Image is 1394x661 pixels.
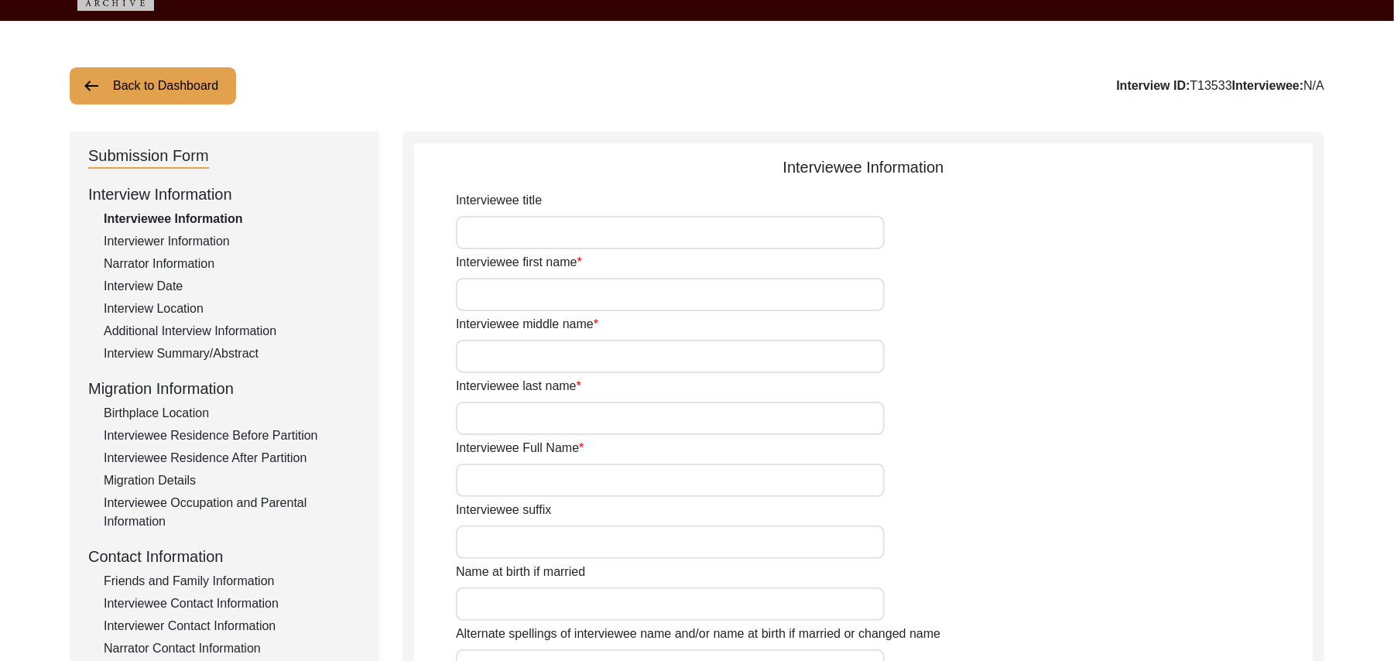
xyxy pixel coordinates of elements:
div: Migration Details [104,471,361,490]
div: Narrator Information [104,255,361,273]
div: Interviewee Residence After Partition [104,449,361,467]
button: Back to Dashboard [70,67,236,104]
div: Interviewee Contact Information [104,594,361,613]
div: Migration Information [88,377,361,400]
label: Interviewee suffix [456,501,551,519]
div: Interview Information [88,183,361,206]
div: Interview Summary/Abstract [104,344,361,363]
b: Interviewee: [1232,79,1303,92]
div: Additional Interview Information [104,322,361,341]
b: Interview ID: [1116,79,1190,92]
label: Interviewee title [456,191,542,210]
div: Submission Form [88,144,209,169]
div: Contact Information [88,545,361,568]
div: Friends and Family Information [104,572,361,591]
div: Interview Location [104,300,361,318]
label: Interviewee Full Name [456,439,584,457]
div: Interviewee Residence Before Partition [104,426,361,445]
div: Interviewee Information [414,156,1313,179]
div: T13533 N/A [1116,77,1324,95]
div: Interviewee Information [104,210,361,228]
label: Alternate spellings of interviewee name and/or name at birth if married or changed name [456,625,940,643]
div: Interviewer Information [104,232,361,251]
div: Interviewee Occupation and Parental Information [104,494,361,531]
label: Interviewee first name [456,253,582,272]
label: Interviewee middle name [456,315,598,334]
label: Name at birth if married [456,563,585,581]
div: Interviewer Contact Information [104,617,361,635]
div: Narrator Contact Information [104,639,361,658]
div: Interview Date [104,277,361,296]
img: arrow-left.png [82,77,101,95]
label: Interviewee last name [456,377,581,396]
div: Birthplace Location [104,404,361,423]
